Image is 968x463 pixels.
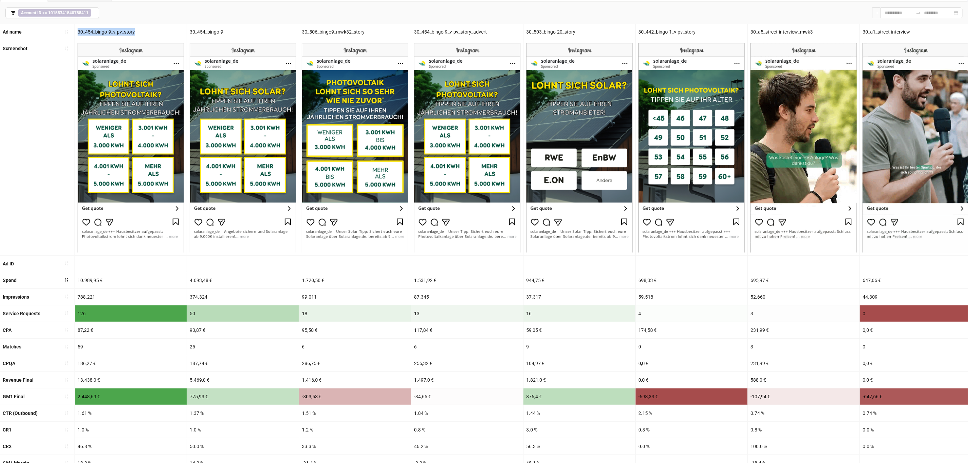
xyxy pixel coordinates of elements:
div: 588,0 € [748,372,860,388]
div: 52.660 [748,289,860,305]
div: 695,97 € [748,272,860,288]
b: Screenshot [3,46,27,51]
div: 30_454_bingo-9_v-pv_story [75,24,187,40]
div: 50 [187,305,299,322]
span: filter [11,11,16,15]
span: sort-ascending [64,344,69,349]
div: 944,75 € [523,272,635,288]
div: 59,05 € [523,322,635,338]
div: 16 [523,305,635,322]
div: 1.44 % [523,405,635,421]
div: 13.438,0 € [75,372,187,388]
div: 18 [299,305,411,322]
div: 1.37 % [187,405,299,421]
span: swap-right [916,10,921,16]
div: 3 [748,339,860,355]
span: sort-ascending [64,29,69,34]
span: == [18,9,91,17]
div: 59.518 [636,289,747,305]
div: 30_454_bingo-9 [187,24,299,40]
div: 4 [636,305,747,322]
span: sort-ascending [64,311,69,316]
b: Ad ID [3,261,14,266]
div: 104,97 € [523,355,635,371]
span: sort-ascending [64,361,69,366]
div: 1.2 % [299,422,411,438]
div: 87.345 [411,289,523,305]
div: 5.469,0 € [187,372,299,388]
span: sort-descending [64,278,69,282]
span: to [916,10,921,16]
div: 30_503_bingo-20_story [523,24,635,40]
div: 10.989,95 € [75,272,187,288]
div: 788.221 [75,289,187,305]
div: 1.821,0 € [523,372,635,388]
div: 87,22 € [75,322,187,338]
div: 30_506_bingo9_mwk32_story [299,24,411,40]
div: 1.416,0 € [299,372,411,388]
img: Screenshot 120231220978790649 [302,43,408,252]
div: 0.8 % [748,422,860,438]
div: 231,99 € [748,355,860,371]
div: 1.0 % [187,422,299,438]
div: - [872,7,881,18]
b: CPA [3,327,12,333]
div: 374.324 [187,289,299,305]
div: 99.011 [299,289,411,305]
div: 30_454_bingo-9_v-pv_story_advert [411,24,523,40]
div: 13 [411,305,523,322]
div: 93,87 € [187,322,299,338]
div: 2.448,69 € [75,388,187,405]
div: 46.2 % [411,438,523,455]
div: -34,65 € [411,388,523,405]
div: 698,33 € [636,272,747,288]
b: Account ID [21,11,41,15]
span: sort-ascending [64,327,69,332]
div: 187,74 € [187,355,299,371]
b: CR2 [3,444,12,449]
div: 56.3 % [523,438,635,455]
div: 126 [75,305,187,322]
b: CTR (Outbound) [3,410,38,416]
div: 0,0 € [636,372,747,388]
b: Spend [3,278,17,283]
img: Screenshot 120233372514990649 [750,43,857,252]
div: 286,75 € [299,355,411,371]
b: Ad name [3,29,22,35]
div: 876,4 € [523,388,635,405]
img: Screenshot 120231219770890649 [526,43,633,252]
div: 30_a5_street-interview_mwk3 [748,24,860,40]
span: sort-ascending [64,444,69,449]
div: 6 [299,339,411,355]
div: 231,99 € [748,322,860,338]
b: Impressions [3,294,29,300]
span: sort-ascending [64,46,69,51]
button: Account ID == 10155341540788411 [5,7,99,18]
div: 0.0 % [636,438,747,455]
div: 2.15 % [636,405,747,421]
div: 1.0 % [75,422,187,438]
div: 775,93 € [187,388,299,405]
div: 1.51 % [299,405,411,421]
div: 50.0 % [187,438,299,455]
div: 0,0 € [636,355,747,371]
div: 1.720,50 € [299,272,411,288]
span: sort-ascending [64,294,69,299]
div: 100.0 % [748,438,860,455]
div: 4.693,48 € [187,272,299,288]
div: 117,84 € [411,322,523,338]
b: Matches [3,344,21,349]
div: 30_442_bingo-1_v-pv_story [636,24,747,40]
span: sort-ascending [64,378,69,382]
div: 0.3 % [636,422,747,438]
b: CR1 [3,427,12,432]
b: Service Requests [3,311,40,316]
div: -303,53 € [299,388,411,405]
div: 0 [636,339,747,355]
div: 1.497,0 € [411,372,523,388]
div: 37.317 [523,289,635,305]
div: 186,27 € [75,355,187,371]
div: 9 [523,339,635,355]
div: 3.0 % [523,422,635,438]
div: 25 [187,339,299,355]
